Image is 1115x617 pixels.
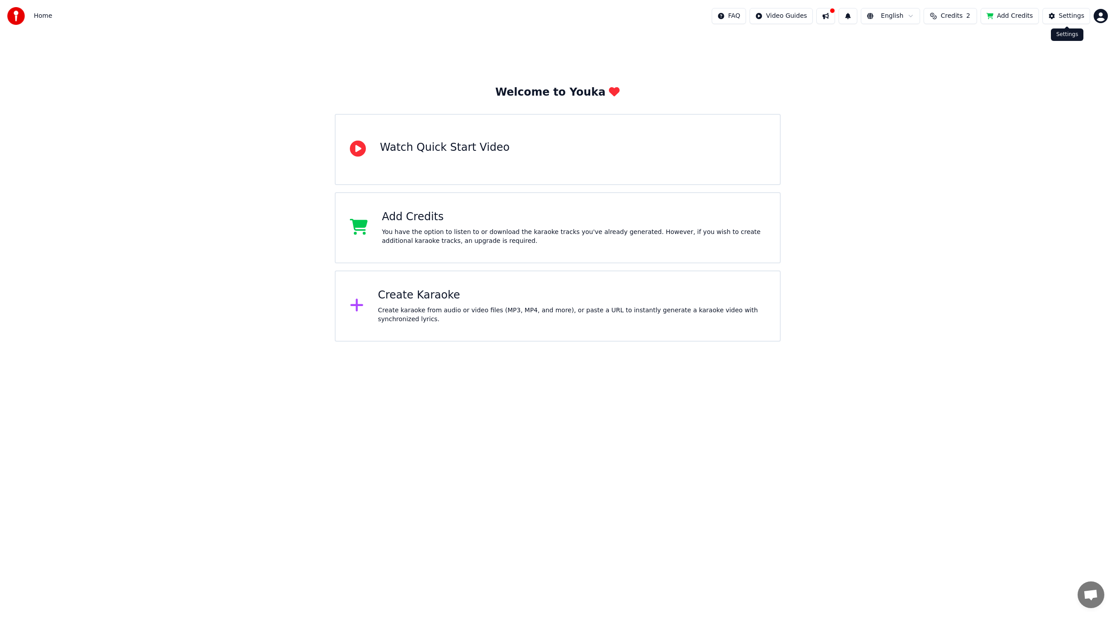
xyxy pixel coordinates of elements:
div: Settings [1059,12,1084,20]
div: Create karaoke from audio or video files (MP3, MP4, and more), or paste a URL to instantly genera... [378,306,766,324]
div: Add Credits [382,210,766,224]
span: Home [34,12,52,20]
img: youka [7,7,25,25]
div: You have the option to listen to or download the karaoke tracks you've already generated. However... [382,228,766,246]
div: Settings [1051,28,1083,41]
span: 2 [966,12,970,20]
nav: breadcrumb [34,12,52,20]
div: Welcome to Youka [495,85,620,100]
button: Settings [1042,8,1090,24]
span: Credits [941,12,962,20]
button: Add Credits [981,8,1039,24]
button: FAQ [712,8,746,24]
div: Create Karaoke [378,288,766,302]
div: Watch Quick Start Video [380,141,510,155]
button: Credits2 [924,8,977,24]
button: Video Guides [750,8,813,24]
div: Open chat [1078,581,1104,608]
